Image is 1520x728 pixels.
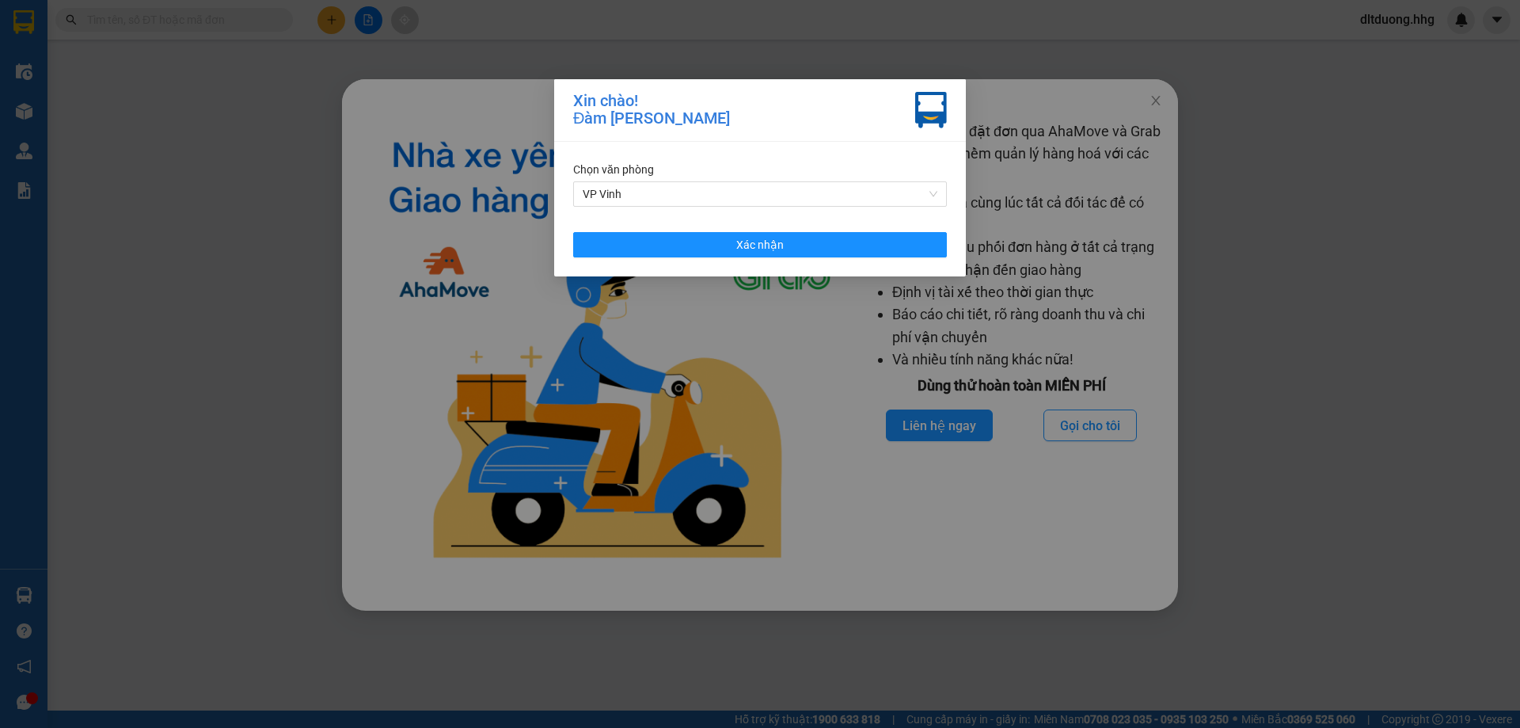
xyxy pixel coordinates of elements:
[573,161,947,178] div: Chọn văn phòng
[915,92,947,128] img: vxr-icon
[573,232,947,257] button: Xác nhận
[573,92,730,128] div: Xin chào! Đàm [PERSON_NAME]
[736,236,784,253] span: Xác nhận
[583,182,937,206] span: VP Vinh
